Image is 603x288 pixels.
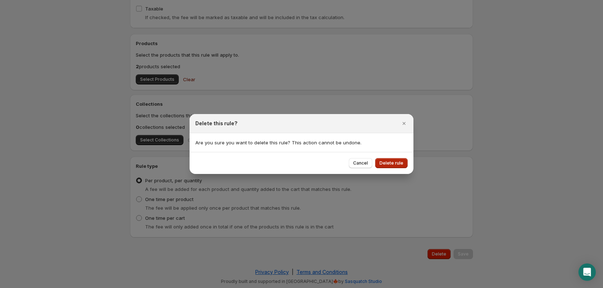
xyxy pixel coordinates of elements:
span: Cancel [353,160,368,166]
h2: Delete this rule? [195,120,238,127]
p: Are you sure you want to delete this rule? This action cannot be undone. [195,139,408,146]
span: Delete rule [379,160,403,166]
button: Close [399,118,409,128]
button: Cancel [349,158,372,168]
button: Delete rule [375,158,408,168]
div: Open Intercom Messenger [578,263,596,281]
